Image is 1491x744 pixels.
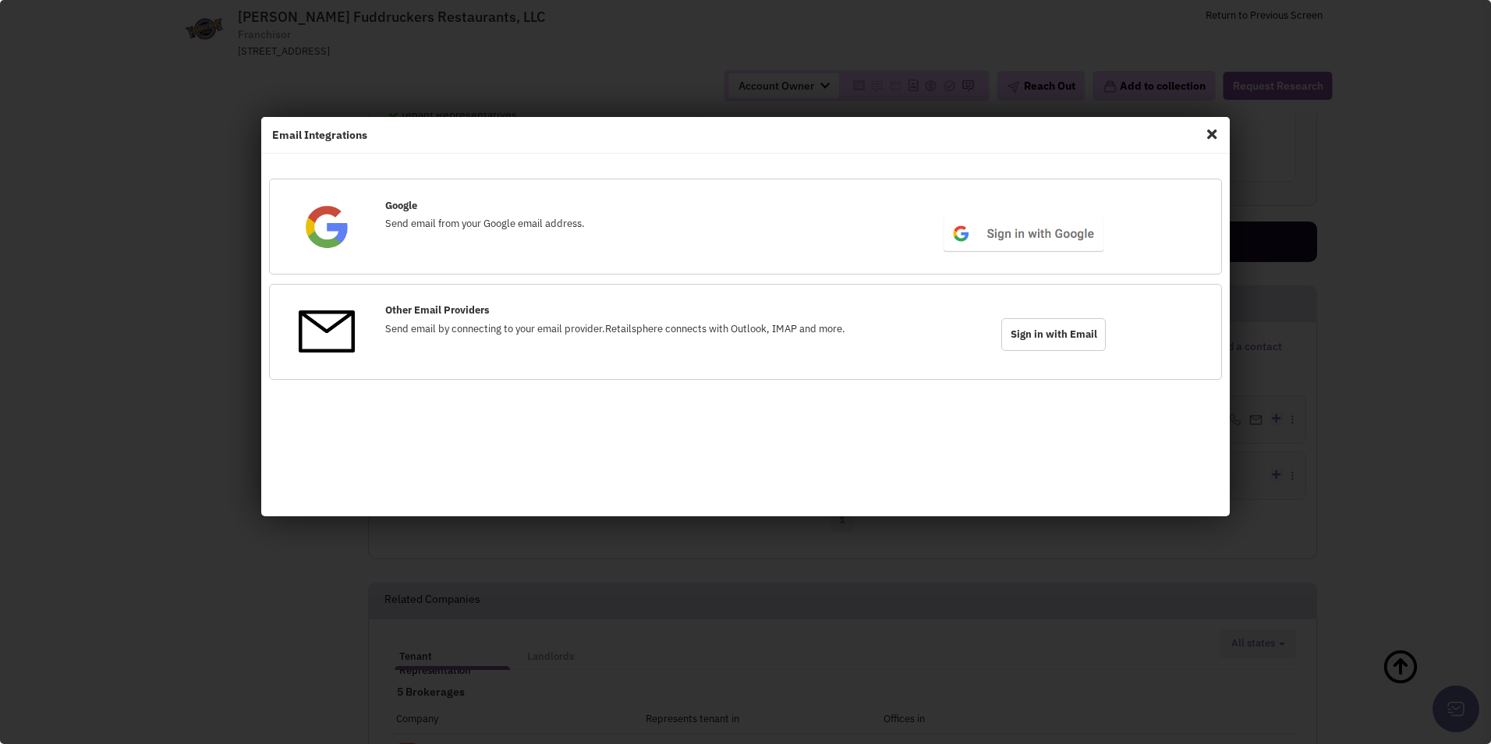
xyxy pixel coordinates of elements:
img: OtherEmail.png [299,303,355,360]
span: Send email from your Google email address. [385,217,585,230]
img: btn_google_signin_light_normal_web@2x.png [941,214,1107,253]
h4: Email Integrations [272,128,1220,142]
label: Other Email Providers [385,303,490,318]
img: Google.png [299,199,355,255]
span: Close [1202,122,1222,147]
span: Sign in with Email [1001,318,1106,351]
label: Google [385,199,417,214]
span: Send email by connecting to your email provider.Retailsphere connects with Outlook, IMAP and more. [385,322,845,335]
